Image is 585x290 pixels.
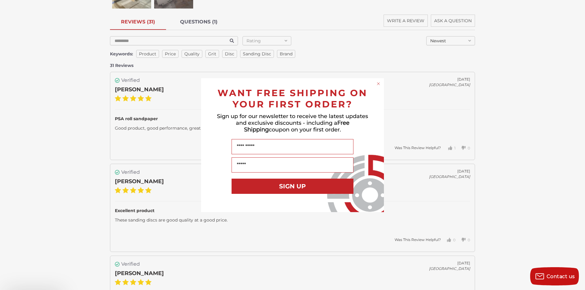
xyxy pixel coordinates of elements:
span: Free Shipping [244,120,349,133]
button: Contact us [530,267,579,285]
span: Contact us [547,274,575,279]
button: Close dialog [375,81,381,87]
span: WANT FREE SHIPPING ON YOUR FIRST ORDER? [218,87,367,110]
button: SIGN UP [232,179,353,194]
span: Sign up for our newsletter to receive the latest updates and exclusive discounts - including a co... [217,113,368,133]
